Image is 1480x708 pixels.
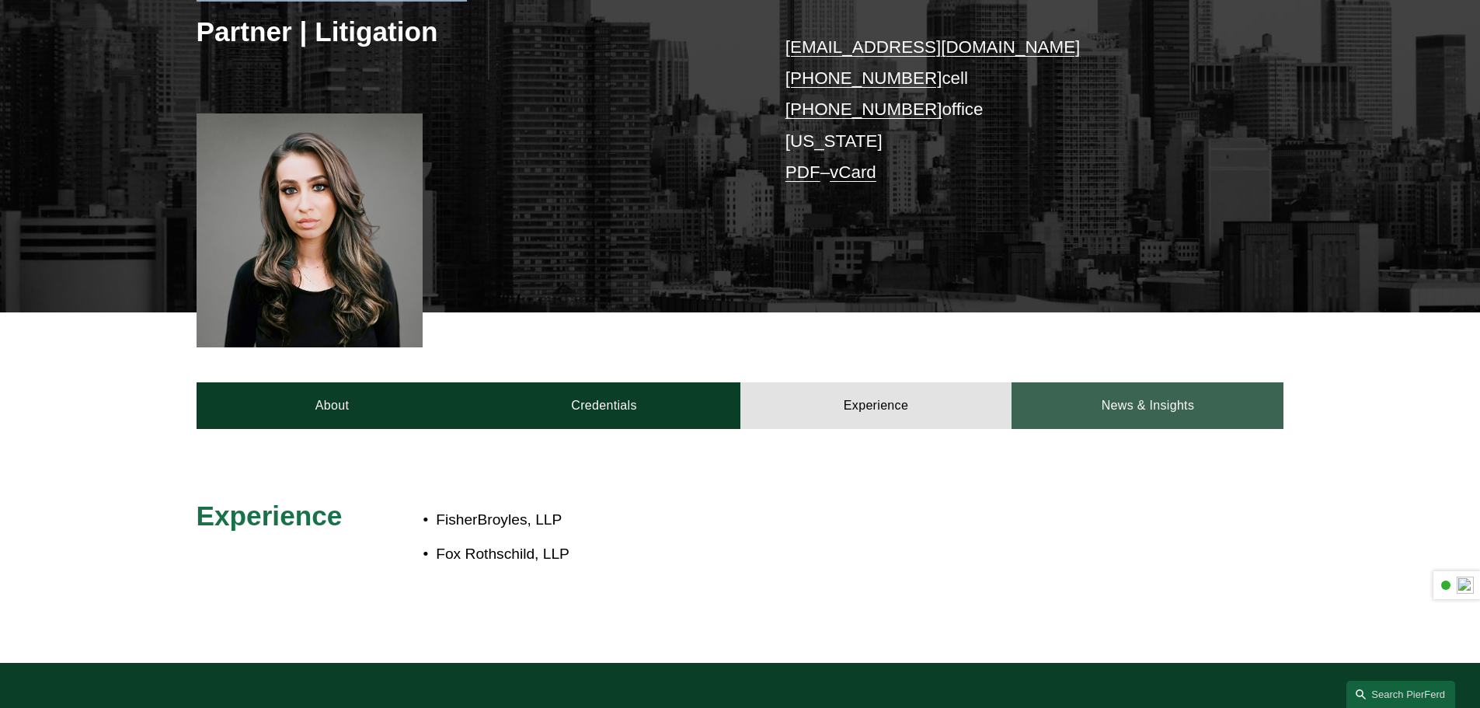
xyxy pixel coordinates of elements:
[785,68,942,88] a: [PHONE_NUMBER]
[830,162,876,182] a: vCard
[197,500,343,531] span: Experience
[436,541,1147,568] p: Fox Rothschild, LLP
[1346,681,1455,708] a: Search this site
[197,15,740,49] h3: Partner | Litigation
[468,382,740,429] a: Credentials
[785,99,942,119] a: [PHONE_NUMBER]
[785,32,1238,189] p: cell office [US_STATE] –
[785,37,1080,57] a: [EMAIL_ADDRESS][DOMAIN_NAME]
[197,382,468,429] a: About
[436,507,1147,534] p: FisherBroyles, LLP
[1012,382,1283,429] a: News & Insights
[785,162,820,182] a: PDF
[740,382,1012,429] a: Experience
